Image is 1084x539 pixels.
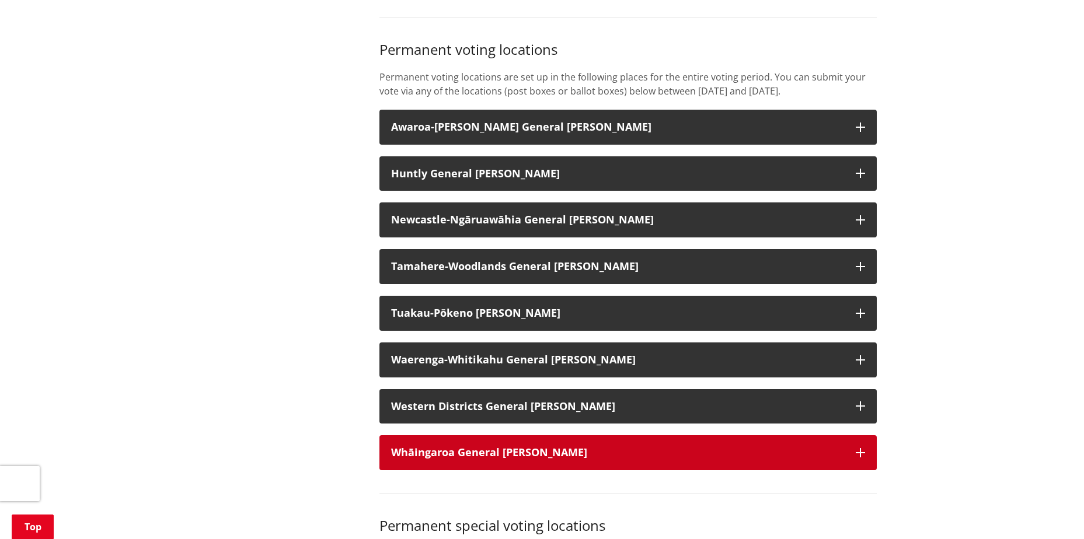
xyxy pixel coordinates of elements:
h3: Permanent voting locations [379,41,877,58]
h3: Awaroa-[PERSON_NAME] General [PERSON_NAME] [391,121,844,133]
button: Newcastle-Ngāruawāhia General [PERSON_NAME] [379,202,877,237]
button: Tamahere-Woodlands General [PERSON_NAME] [379,249,877,284]
h3: Permanent special voting locations [379,517,877,534]
h3: Tuakau-Pōkeno [PERSON_NAME] [391,307,844,319]
p: Permanent voting locations are set up in the following places for the entire voting period. You c... [379,70,877,98]
strong: Waerenga-Whitikahu General [PERSON_NAME] [391,352,636,366]
button: Awaroa-[PERSON_NAME] General [PERSON_NAME] [379,110,877,145]
button: Whāingaroa General [PERSON_NAME] [379,435,877,470]
button: Western Districts General [PERSON_NAME] [379,389,877,424]
strong: Newcastle-Ngāruawāhia General [PERSON_NAME] [391,212,654,226]
h3: Huntly General [PERSON_NAME] [391,168,844,180]
a: Top [12,514,54,539]
iframe: Messenger Launcher [1030,490,1072,532]
button: Tuakau-Pōkeno [PERSON_NAME] [379,296,877,331]
button: Waerenga-Whitikahu General [PERSON_NAME] [379,342,877,377]
strong: Whāingaroa General [PERSON_NAME] [391,445,587,459]
strong: Tamahere-Woodlands General [PERSON_NAME] [391,259,639,273]
button: Huntly General [PERSON_NAME] [379,156,877,191]
strong: Western Districts General [PERSON_NAME] [391,399,615,413]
